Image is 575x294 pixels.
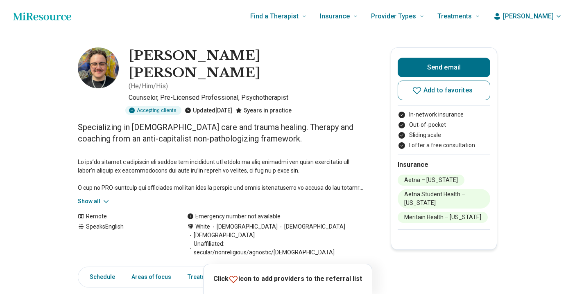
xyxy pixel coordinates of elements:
[187,231,255,240] span: [DEMOGRAPHIC_DATA]
[398,160,490,170] h2: Insurance
[210,222,278,231] span: [DEMOGRAPHIC_DATA]
[78,212,171,221] div: Remote
[398,110,490,150] ul: Payment options
[398,81,490,100] button: Add to favorites
[78,121,364,144] p: Specializing in [DEMOGRAPHIC_DATA] care and trauma healing. Therapy and coaching from an anti-cap...
[129,47,364,81] h1: [PERSON_NAME] [PERSON_NAME]
[398,58,490,77] button: Send email
[398,189,490,209] li: Aetna Student Health – [US_STATE]
[423,87,473,94] span: Add to favorites
[398,212,488,223] li: Meritain Health – [US_STATE]
[398,175,464,186] li: Aetna – [US_STATE]
[187,212,281,221] div: Emergency number not available
[213,274,362,284] p: Click icon to add providers to the referral list
[125,106,181,115] div: Accepting clients
[398,110,490,119] li: In-network insurance
[78,47,119,88] img: Miller Potoma, Counselor
[398,121,490,129] li: Out-of-pocket
[195,222,210,231] span: White
[78,197,110,206] button: Show all
[437,11,472,22] span: Treatments
[250,11,299,22] span: Find a Therapist
[78,158,364,192] p: Lo ips’do sitamet c adipiscin eli seddoe tem incididunt utl etdolo ma aliq enimadmi ven quisn exe...
[503,11,554,21] span: [PERSON_NAME]
[278,222,345,231] span: [DEMOGRAPHIC_DATA]
[80,269,120,285] a: Schedule
[78,222,171,257] div: Speaks English
[187,240,364,257] span: Unaffiliated: secular/nonreligious/agnostic/[DEMOGRAPHIC_DATA]
[320,11,350,22] span: Insurance
[398,131,490,139] li: Sliding scale
[127,269,176,285] a: Areas of focus
[235,106,292,115] div: 5 years in practice
[183,269,223,285] a: Treatments
[493,11,562,21] button: [PERSON_NAME]
[129,81,168,91] p: ( He/Him/His )
[13,8,71,25] a: Home page
[398,141,490,150] li: I offer a free consultation
[185,106,232,115] div: Updated [DATE]
[371,11,416,22] span: Provider Types
[129,93,364,103] p: Counselor, Pre-Licensed Professional, Psychotherapist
